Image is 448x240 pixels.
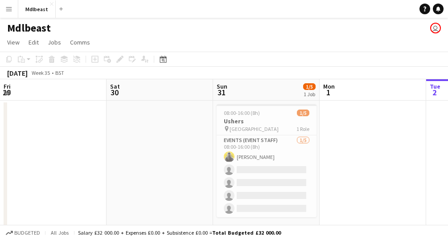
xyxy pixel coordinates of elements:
span: Fri [4,82,11,90]
div: 1 Job [304,91,315,98]
div: [DATE] [7,69,28,77]
span: 08:00-16:00 (8h) [224,110,260,116]
span: Budgeted [14,230,40,236]
app-job-card: 08:00-16:00 (8h)1/5Ushers [GEOGRAPHIC_DATA]1 RoleEvents (Event Staff)1/508:00-16:00 (8h)[PERSON_N... [217,104,316,217]
span: 1 [322,87,335,98]
span: Jobs [48,38,61,46]
span: Week 35 [29,69,52,76]
button: Budgeted [4,228,41,238]
div: Salary £32 000.00 + Expenses £0.00 + Subsistence £0.00 = [78,229,281,236]
span: Comms [70,38,90,46]
button: Mdlbeast [18,0,56,18]
span: Tue [430,82,440,90]
a: View [4,37,23,48]
span: 1/5 [303,83,316,90]
span: 31 [215,87,227,98]
span: [GEOGRAPHIC_DATA] [230,126,279,132]
a: Jobs [44,37,65,48]
h3: Ushers [217,117,316,125]
div: BST [55,69,64,76]
span: View [7,38,20,46]
a: Edit [25,37,42,48]
span: 30 [109,87,120,98]
app-card-role: Events (Event Staff)1/508:00-16:00 (8h)[PERSON_NAME] [217,135,316,217]
span: 1/5 [297,110,309,116]
span: Mon [323,82,335,90]
span: 29 [2,87,11,98]
span: 1 Role [296,126,309,132]
span: Edit [29,38,39,46]
span: Total Budgeted £32 000.00 [212,229,281,236]
span: Sun [217,82,227,90]
span: Sat [110,82,120,90]
app-user-avatar: Maaly Bukhari [430,23,441,33]
a: Comms [66,37,94,48]
h1: Mdlbeast [7,21,51,35]
span: 2 [428,87,440,98]
span: All jobs [49,229,70,236]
